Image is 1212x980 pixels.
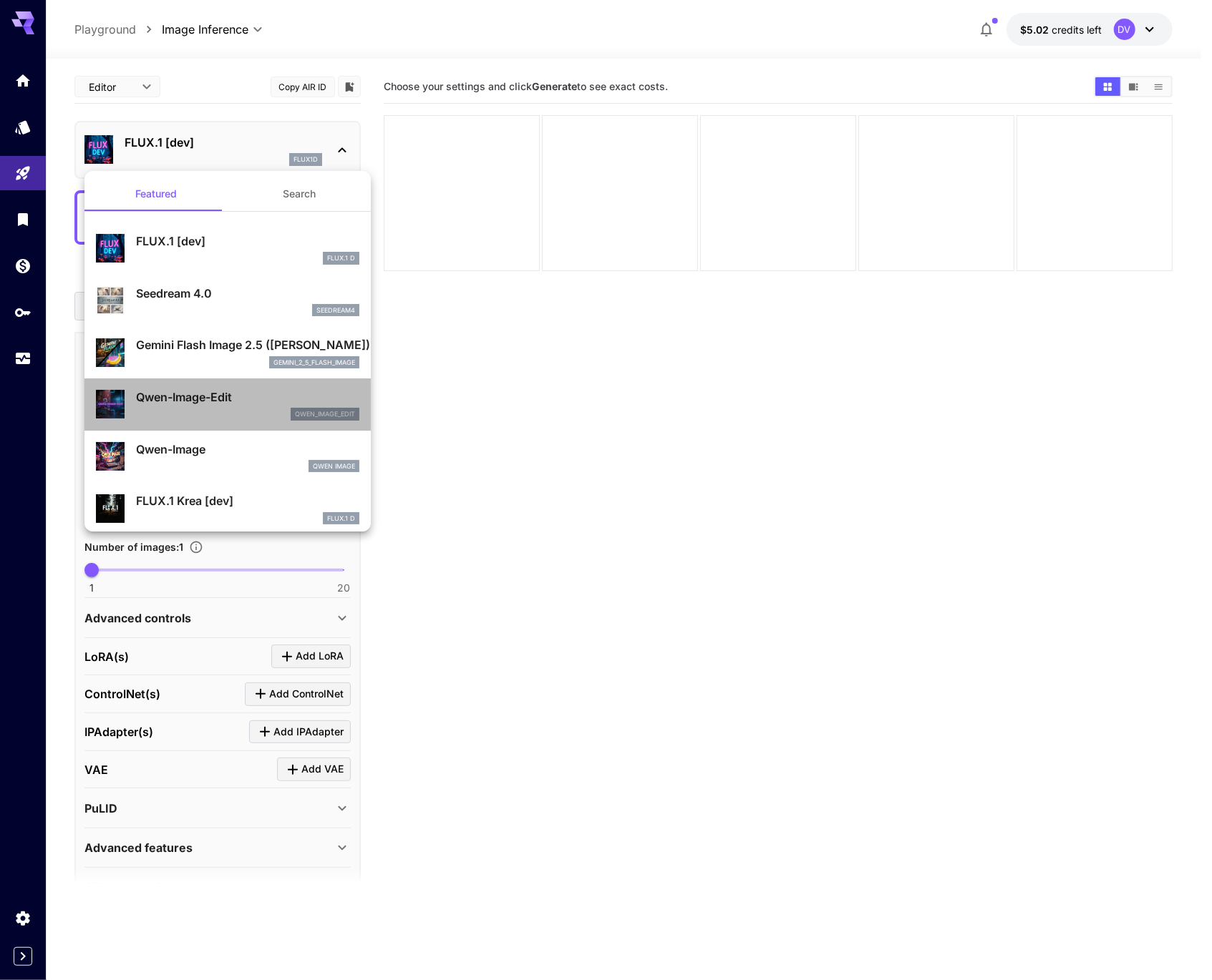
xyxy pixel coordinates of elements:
[136,336,359,353] p: Gemini Flash Image 2.5 ([PERSON_NAME])
[96,227,359,270] div: FLUX.1 [dev]FLUX.1 D
[327,514,355,524] p: FLUX.1 D
[295,409,355,419] p: qwen_image_edit
[96,383,359,426] div: Qwen-Image-Editqwen_image_edit
[136,492,359,509] p: FLUX.1 Krea [dev]
[84,177,228,211] button: Featured
[96,486,359,530] div: FLUX.1 Krea [dev]FLUX.1 D
[228,177,371,211] button: Search
[316,305,355,315] p: seedream4
[313,461,355,471] p: Qwen Image
[96,330,359,374] div: Gemini Flash Image 2.5 ([PERSON_NAME])gemini_2_5_flash_image
[136,441,359,458] p: Qwen-Image
[136,232,359,250] p: FLUX.1 [dev]
[327,253,355,263] p: FLUX.1 D
[136,388,359,406] p: Qwen-Image-Edit
[273,358,355,368] p: gemini_2_5_flash_image
[96,279,359,323] div: Seedream 4.0seedream4
[136,285,359,302] p: Seedream 4.0
[96,435,359,479] div: Qwen-ImageQwen Image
